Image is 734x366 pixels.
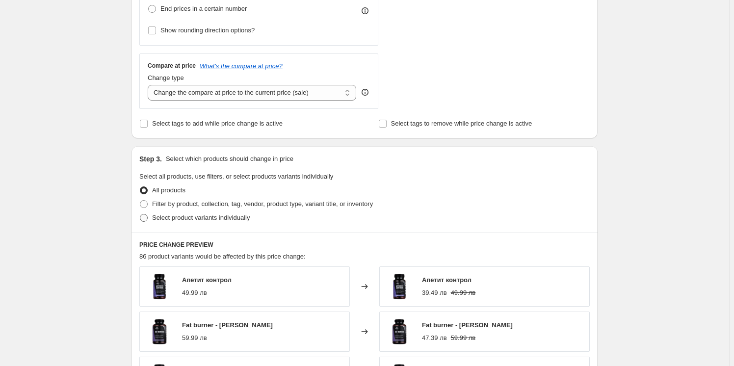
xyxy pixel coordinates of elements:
[139,253,306,260] span: 86 product variants would be affected by this price change:
[360,87,370,97] div: help
[148,62,196,70] h3: Compare at price
[385,272,414,301] img: appetite-control-vita_80x.webp
[145,317,174,346] img: fat-burner-vita_80x.webp
[451,288,476,298] strike: 49.99 лв
[160,5,247,12] span: End prices in a certain number
[139,173,333,180] span: Select all products, use filters, or select products variants individually
[139,154,162,164] h2: Step 3.
[422,333,447,343] div: 47.39 лв
[182,288,207,298] div: 49.99 лв
[391,120,532,127] span: Select tags to remove while price change is active
[385,317,414,346] img: fat-burner-vita_80x.webp
[182,333,207,343] div: 59.99 лв
[422,276,472,284] span: Апетит контрол
[148,74,184,81] span: Change type
[145,272,174,301] img: appetite-control-vita_80x.webp
[451,333,476,343] strike: 59.99 лв
[152,120,283,127] span: Select tags to add while price change is active
[182,276,232,284] span: Апетит контрол
[152,200,373,208] span: Filter by product, collection, tag, vendor, product type, variant title, or inventory
[200,62,283,70] button: What's the compare at price?
[166,154,293,164] p: Select which products should change in price
[160,26,255,34] span: Show rounding direction options?
[152,214,250,221] span: Select product variants individually
[139,241,590,249] h6: PRICE CHANGE PREVIEW
[182,321,273,329] span: Fat burner - [PERSON_NAME]
[422,321,513,329] span: Fat burner - [PERSON_NAME]
[422,288,447,298] div: 39.49 лв
[152,186,185,194] span: All products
